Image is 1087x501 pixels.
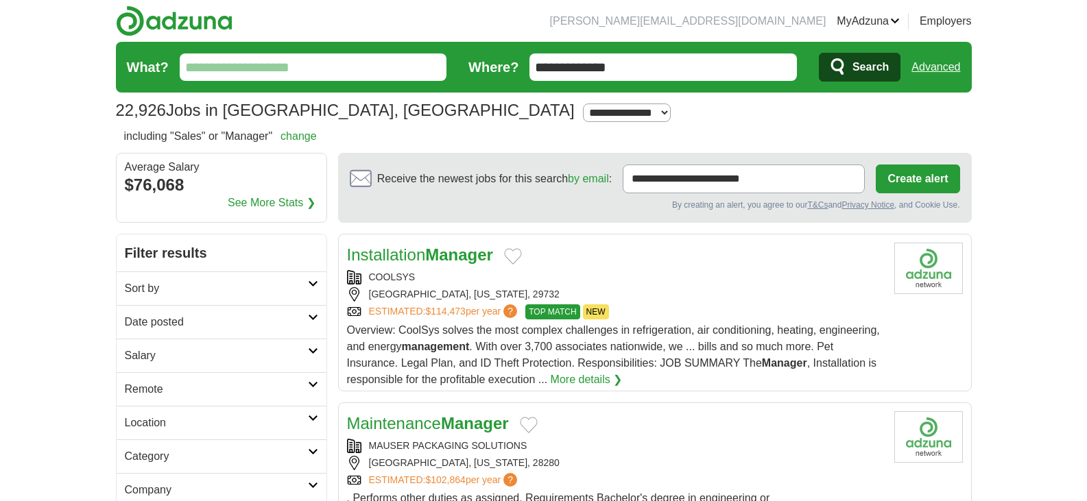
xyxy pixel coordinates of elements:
[425,245,493,264] strong: Manager
[116,98,166,123] span: 22,926
[425,474,465,485] span: $102,864
[125,347,308,364] h2: Salary
[819,53,900,82] button: Search
[911,53,960,81] a: Advanced
[525,304,580,319] span: TOP MATCH
[347,287,883,302] div: [GEOGRAPHIC_DATA], [US_STATE], 29732
[837,13,900,29] a: MyAdzuna
[583,304,609,319] span: NEW
[117,406,326,439] a: Location
[504,248,522,265] button: Add to favorite jobs
[550,13,826,29] li: [PERSON_NAME][EMAIL_ADDRESS][DOMAIN_NAME]
[116,101,575,119] h1: Jobs in [GEOGRAPHIC_DATA], [GEOGRAPHIC_DATA]
[228,195,315,211] a: See More Stats ❯
[125,448,308,465] h2: Category
[280,130,317,142] a: change
[347,324,880,385] span: Overview: CoolSys solves the most complex challenges in refrigeration, air conditioning, heating,...
[125,280,308,297] h2: Sort by
[117,372,326,406] a: Remote
[920,13,972,29] a: Employers
[852,53,889,81] span: Search
[124,128,317,145] h2: including "Sales" or "Manager"
[125,381,308,398] h2: Remote
[125,314,308,330] h2: Date posted
[369,473,521,487] a: ESTIMATED:$102,864per year?
[127,57,169,77] label: What?
[369,304,521,319] a: ESTIMATED:$114,473per year?
[117,339,326,372] a: Salary
[568,173,609,184] a: by email
[117,271,326,305] a: Sort by
[347,245,493,264] a: InstallationManager
[125,415,308,431] h2: Location
[894,243,963,294] img: Company logo
[117,305,326,339] a: Date posted
[117,439,326,473] a: Category
[402,341,470,352] strong: management
[503,304,517,318] span: ?
[841,200,894,210] a: Privacy Notice
[347,414,509,432] a: MaintenanceManager
[762,357,807,369] strong: Manager
[503,473,517,487] span: ?
[125,162,318,173] div: Average Salary
[125,482,308,498] h2: Company
[468,57,518,77] label: Where?
[894,411,963,463] img: Company logo
[117,234,326,271] h2: Filter results
[441,414,509,432] strong: Manager
[347,270,883,284] div: COOLSYS
[350,199,960,211] div: By creating an alert, you agree to our and , and Cookie Use.
[520,417,538,433] button: Add to favorite jobs
[425,306,465,317] span: $114,473
[347,439,883,453] div: MAUSER PACKAGING SOLUTIONS
[125,173,318,197] div: $76,068
[377,171,612,187] span: Receive the newest jobs for this search :
[116,5,232,36] img: Adzuna logo
[807,200,828,210] a: T&Cs
[876,164,959,193] button: Create alert
[347,456,883,470] div: [GEOGRAPHIC_DATA], [US_STATE], 28280
[551,371,623,388] a: More details ❯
